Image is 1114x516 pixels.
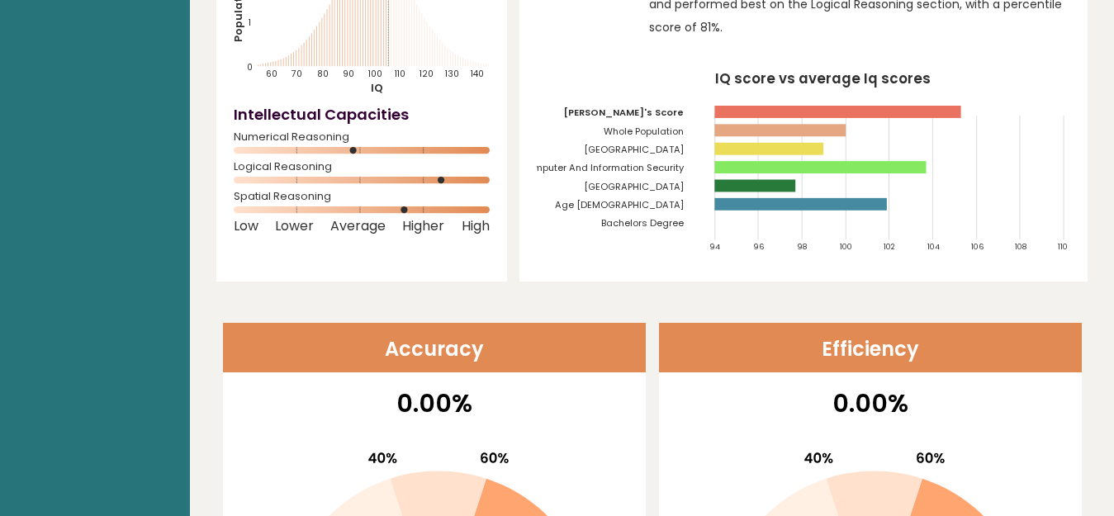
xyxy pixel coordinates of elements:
[368,68,382,80] tspan: 100
[753,241,764,252] tspan: 96
[555,198,684,211] tspan: Age [DEMOGRAPHIC_DATA]
[471,68,484,80] tspan: 140
[234,134,490,140] span: Numerical Reasoning
[709,241,720,252] tspan: 94
[584,180,684,193] tspan: [GEOGRAPHIC_DATA]
[670,385,1071,422] p: 0.00%
[266,68,277,80] tspan: 60
[659,323,1082,372] header: Efficiency
[223,323,646,372] header: Accuracy
[275,223,314,230] span: Lower
[584,143,684,156] tspan: [GEOGRAPHIC_DATA]
[234,103,490,125] h4: Intellectual Capacities
[330,223,386,230] span: Average
[445,68,459,80] tspan: 130
[234,163,490,170] span: Logical Reasoning
[563,106,684,119] tspan: [PERSON_NAME]'s Score
[601,216,684,230] tspan: Bachelors Degree
[884,241,895,252] tspan: 102
[971,241,984,252] tspan: 106
[927,241,940,252] tspan: 104
[420,68,434,80] tspan: 120
[402,223,444,230] span: Higher
[291,68,302,80] tspan: 70
[249,17,251,29] tspan: 1
[371,81,383,95] tspan: IQ
[715,69,931,88] tspan: IQ score vs average Iq scores
[520,161,685,174] tspan: Computer And Information Security
[796,241,806,252] tspan: 98
[395,68,405,80] tspan: 110
[840,241,852,252] tspan: 100
[247,61,253,73] tspan: 0
[343,68,354,80] tspan: 90
[234,223,258,230] span: Low
[1058,241,1068,252] tspan: 110
[604,125,684,138] tspan: Whole Population
[234,193,490,200] span: Spatial Reasoning
[317,68,329,80] tspan: 80
[1015,241,1026,252] tspan: 108
[462,223,490,230] span: High
[234,385,635,422] p: 0.00%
